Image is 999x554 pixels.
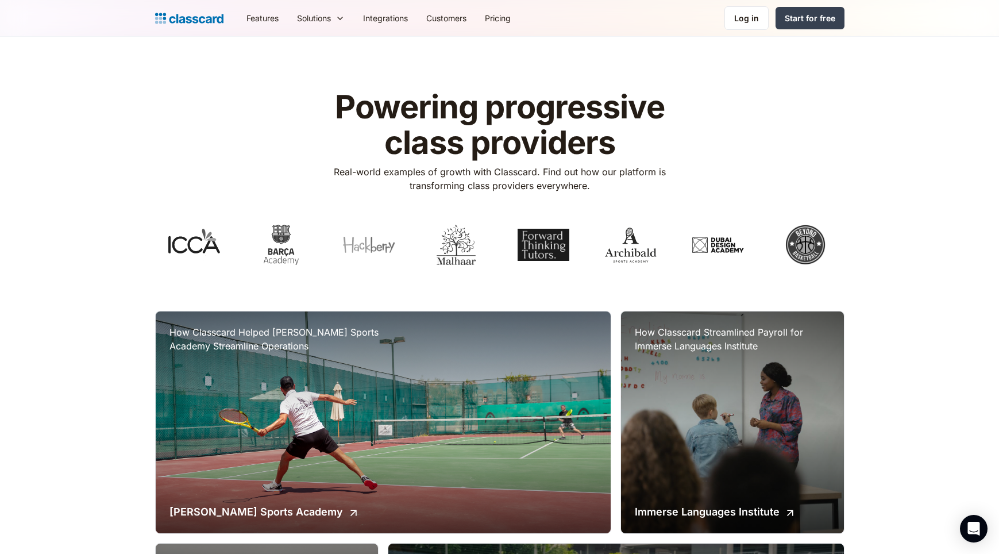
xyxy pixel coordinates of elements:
[317,165,682,193] p: Real-world examples of growth with Classcard. Find out how our platform is transforming class pro...
[288,5,354,31] div: Solutions
[734,12,759,24] div: Log in
[169,325,399,353] h3: How Classcard Helped [PERSON_NAME] Sports Academy Streamline Operations
[960,515,988,543] div: Open Intercom Messenger
[776,7,844,29] a: Start for free
[635,504,780,520] h2: Immerse Languages Institute
[169,504,343,520] h2: [PERSON_NAME] Sports Academy
[724,6,769,30] a: Log in
[354,5,417,31] a: Integrations
[476,5,520,31] a: Pricing
[317,90,682,160] h1: Powering progressive class providers
[621,311,843,533] a: How Classcard Streamlined Payroll for Immerse Languages InstituteImmerse Languages Institute
[237,5,288,31] a: Features
[156,311,611,533] a: How Classcard Helped [PERSON_NAME] Sports Academy Streamline Operations[PERSON_NAME] Sports Academy
[155,10,223,26] a: home
[635,325,830,353] h3: How Classcard Streamlined Payroll for Immerse Languages Institute
[297,12,331,24] div: Solutions
[785,12,835,24] div: Start for free
[417,5,476,31] a: Customers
